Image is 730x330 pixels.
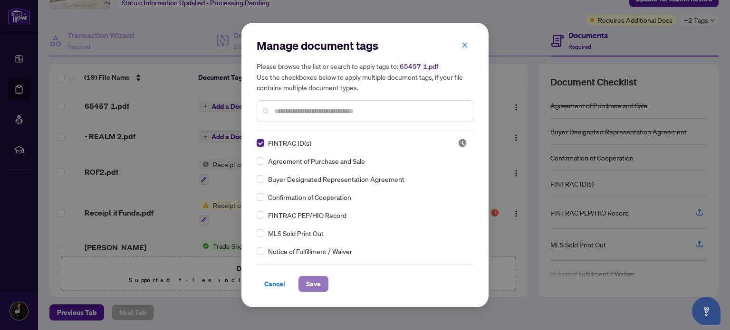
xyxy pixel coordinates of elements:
[458,138,467,148] span: Pending Review
[257,276,293,292] button: Cancel
[268,192,351,202] span: Confirmation of Cooperation
[298,276,328,292] button: Save
[257,38,473,53] h2: Manage document tags
[268,138,311,148] span: FINTRAC ID(s)
[268,210,346,220] span: FINTRAC PEP/HIO Record
[268,246,352,256] span: Notice of Fulfillment / Waiver
[692,297,720,325] button: Open asap
[268,156,365,166] span: Agreement of Purchase and Sale
[268,228,324,238] span: MLS Sold Print Out
[458,138,467,148] img: status
[257,61,473,93] h5: Please browse the list or search to apply tags to: Use the checkboxes below to apply multiple doc...
[461,42,468,48] span: close
[306,276,321,292] span: Save
[264,276,285,292] span: Cancel
[400,62,438,71] span: 65457 1.pdf
[268,174,404,184] span: Buyer Designated Representation Agreement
